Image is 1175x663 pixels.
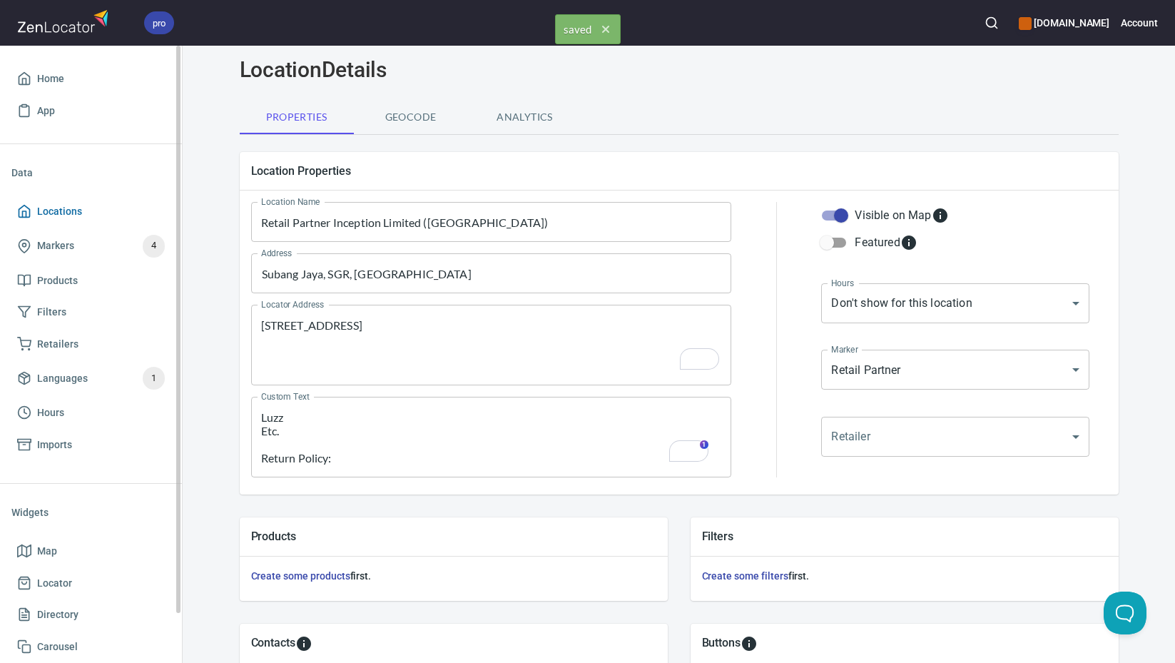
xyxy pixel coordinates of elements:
[702,529,1107,544] h5: Filters
[37,203,82,221] span: Locations
[11,328,171,360] a: Retailers
[144,11,174,34] div: pro
[11,228,171,265] a: Markers4
[1019,17,1032,30] button: color-CE600E
[37,575,72,592] span: Locator
[261,410,722,465] textarea: To enrich screen reader interactions, please activate Accessibility in Grammarly extension settings
[11,495,171,530] li: Widgets
[11,196,171,228] a: Locations
[855,234,917,251] div: Featured
[702,568,1107,584] h6: first.
[295,635,312,652] svg: To add custom contact information for locations, please go to Apps > Properties > Contacts.
[821,283,1089,323] div: Don't show for this location
[251,635,296,652] h5: Contacts
[37,638,78,656] span: Carousel
[37,606,78,624] span: Directory
[144,16,174,31] span: pro
[11,397,171,429] a: Hours
[37,542,57,560] span: Map
[976,7,1007,39] button: Search
[11,599,171,631] a: Directory
[251,163,1107,178] h5: Location Properties
[240,57,1119,83] h2: Location Details
[1121,7,1158,39] button: Account
[11,360,171,397] a: Languages1
[1121,15,1158,31] h6: Account
[741,635,758,652] svg: To add custom buttons for locations, please go to Apps > Properties > Buttons.
[855,207,948,224] div: Visible on Map
[11,95,171,127] a: App
[37,272,78,290] span: Products
[11,535,171,567] a: Map
[1019,7,1109,39] div: Manage your apps
[11,429,171,461] a: Imports
[37,237,74,255] span: Markers
[821,417,1089,457] div: ​
[477,108,574,126] span: Analytics
[37,102,55,120] span: App
[11,156,171,190] li: Data
[702,635,741,652] h5: Buttons
[251,570,350,582] a: Create some products
[1104,592,1146,634] iframe: Help Scout Beacon - Open
[37,303,66,321] span: Filters
[11,631,171,663] a: Carousel
[261,318,722,373] textarea: To enrich screen reader interactions, please activate Accessibility in Grammarly extension settings
[556,15,620,44] span: saved
[11,63,171,95] a: Home
[362,108,459,126] span: Geocode
[251,529,656,544] h5: Products
[11,265,171,297] a: Products
[821,350,1089,390] div: Retail Partner
[248,108,345,126] span: Properties
[37,436,72,454] span: Imports
[37,70,64,88] span: Home
[17,6,113,36] img: zenlocator
[932,207,949,224] svg: Whether the location is visible on the map.
[251,568,656,584] h6: first.
[143,238,165,254] span: 4
[900,234,917,251] svg: Featured locations are moved to the top of the search results list.
[37,335,78,353] span: Retailers
[702,570,788,582] a: Create some filters
[11,296,171,328] a: Filters
[1019,15,1109,31] h6: [DOMAIN_NAME]
[37,404,64,422] span: Hours
[143,370,165,387] span: 1
[37,370,88,388] span: Languages
[11,567,171,599] a: Locator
